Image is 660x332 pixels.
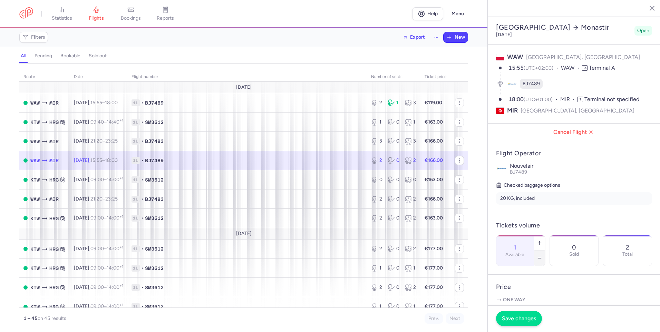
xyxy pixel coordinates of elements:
div: 0 [388,119,399,126]
a: bookings [114,6,148,21]
span: HRG [49,245,59,253]
span: • [141,284,144,291]
time: 15:55 [90,100,102,106]
span: statistics [52,15,72,21]
span: [DATE], [74,303,123,309]
strong: €163.00 [425,119,443,125]
div: 3 [405,138,416,145]
span: – [90,196,118,202]
div: 0 [388,284,399,291]
span: • [141,245,144,252]
time: 15:55 [90,157,102,163]
time: 09:40 [90,119,104,125]
div: 0 [388,265,399,272]
span: 1L [132,215,140,222]
span: HRG [49,264,59,272]
div: 0 [388,245,399,252]
span: [DATE] [236,231,252,236]
span: [DATE], [74,284,123,290]
div: 0 [405,176,416,183]
strong: €177.00 [425,246,443,252]
button: Prev. [425,313,443,324]
span: HRG [49,176,59,184]
p: Total [622,252,633,257]
time: 14:00 [107,246,123,252]
span: BJ7489 [145,99,164,106]
span: WAW [30,195,40,203]
span: Terminal not specified [584,96,639,102]
span: HRG [49,284,59,291]
div: 1 [388,99,399,106]
strong: €166.00 [425,138,443,144]
span: HRG [49,118,59,126]
span: MIR [560,96,577,104]
time: 09:00 [90,284,104,290]
span: Export [410,35,425,40]
span: WAW [30,157,40,164]
label: Price [496,305,572,313]
button: Export [398,32,429,43]
span: • [141,119,144,126]
strong: €166.00 [425,196,443,202]
span: SM3612 [145,176,164,183]
span: – [90,215,123,221]
time: 14:00 [107,177,123,183]
sup: +1 [119,303,123,307]
div: 1 [371,265,382,272]
div: 2 [371,99,382,106]
span: [DATE], [74,119,123,125]
time: 14:00 [107,215,123,221]
span: – [90,284,123,290]
div: 2 [405,157,416,164]
span: (UTC+02:00) [524,65,553,71]
span: 1L [132,176,140,183]
span: – [90,138,118,144]
time: 18:00 [105,157,118,163]
div: 1 [371,119,382,126]
a: CitizenPlane red outlined logo [19,7,33,20]
time: 14:00 [107,265,123,271]
li: 20 KG, included [496,192,652,205]
span: flights [89,15,104,21]
sup: +1 [119,118,123,123]
span: BJ7489 [510,169,527,175]
p: Nouvelair [510,163,652,169]
span: BJ7483 [145,138,164,145]
h4: Price [496,283,652,291]
span: • [141,303,144,310]
sup: +1 [119,176,123,180]
span: [DATE], [74,215,123,221]
img: Nouvelair logo [496,163,507,174]
span: • [141,138,144,145]
time: 14:00 [107,284,123,290]
span: TA [582,65,588,71]
th: date [70,72,127,82]
span: [DATE], [74,138,118,144]
strong: €163.00 [425,215,443,221]
span: WAW [30,138,40,145]
time: 21:20 [90,138,103,144]
a: Help [412,7,443,20]
time: 09:00 [90,215,104,221]
span: Help [427,11,438,16]
span: • [141,157,144,164]
time: 09:00 [90,303,104,309]
sup: +1 [119,214,123,219]
time: 09:00 [90,246,104,252]
div: 1 [371,303,382,310]
span: MIR [507,106,518,115]
time: 18:00 [105,100,118,106]
span: bookings [121,15,141,21]
figure: BJ airline logo [507,79,517,89]
a: reports [148,6,183,21]
span: WAW [561,64,582,72]
span: [DATE], [74,196,118,202]
span: – [90,100,118,106]
div: 1 [405,119,416,126]
span: • [141,265,144,272]
strong: €177.00 [425,265,443,271]
div: 2 [371,245,382,252]
span: 1L [132,99,140,106]
span: MIR [49,138,59,145]
time: 09:00 [90,265,104,271]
